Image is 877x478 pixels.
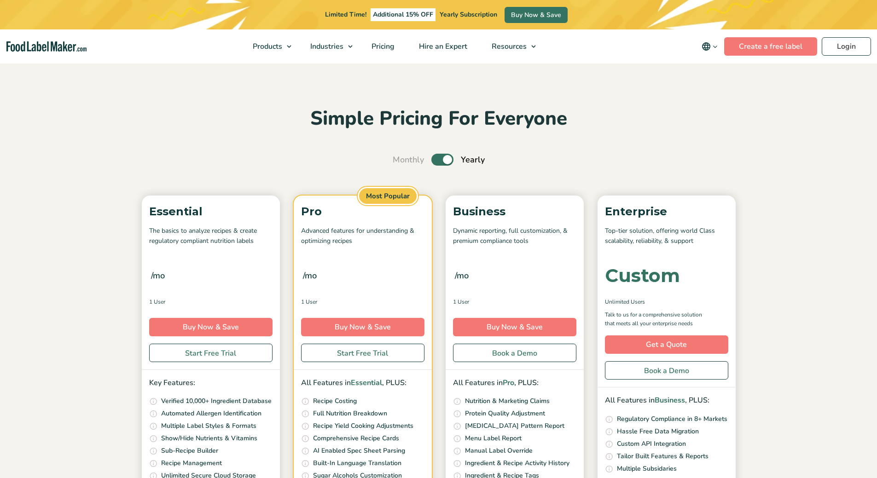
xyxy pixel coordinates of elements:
p: Recipe Costing [313,396,357,406]
p: Built-In Language Translation [313,458,401,468]
span: 1 User [301,298,317,306]
span: Pricing [369,41,395,52]
a: Resources [480,29,540,63]
p: Automated Allergen Identification [161,409,261,419]
p: Dynamic reporting, full customization, & premium compliance tools [453,226,576,247]
a: Buy Now & Save [505,7,568,23]
p: Key Features: [149,377,273,389]
div: Custom [605,266,680,285]
span: Hire an Expert [416,41,468,52]
span: /mo [151,269,165,282]
a: Industries [298,29,357,63]
a: Login [822,37,871,56]
p: Tailor Built Features & Reports [617,451,709,461]
p: All Features in , PLUS: [605,395,728,407]
p: Top-tier solution, offering world Class scalability, reliability, & support [605,226,728,247]
span: Business [655,395,685,405]
p: Menu Label Report [465,433,522,443]
p: Regulatory Compliance in 8+ Markets [617,414,727,424]
a: Start Free Trial [301,344,424,362]
a: Book a Demo [453,344,576,362]
p: All Features in , PLUS: [453,377,576,389]
p: Ingredient & Recipe Activity History [465,458,569,468]
a: Book a Demo [605,361,728,380]
a: Products [241,29,296,63]
span: 1 User [149,298,165,306]
span: Limited Time! [325,10,366,19]
span: 1 User [453,298,469,306]
p: Pro [301,203,424,220]
p: Business [453,203,576,220]
p: Advanced features for understanding & optimizing recipes [301,226,424,247]
p: Full Nutrition Breakdown [313,409,387,419]
span: Unlimited Users [605,298,645,306]
p: [MEDICAL_DATA] Pattern Report [465,421,564,431]
span: Pro [503,378,514,388]
span: Additional 15% OFF [371,8,436,21]
h2: Simple Pricing For Everyone [137,106,740,132]
a: Buy Now & Save [453,318,576,336]
a: Buy Now & Save [149,318,273,336]
p: Recipe Management [161,458,222,468]
p: All Features in , PLUS: [301,377,424,389]
p: Show/Hide Nutrients & Vitamins [161,433,257,443]
p: Essential [149,203,273,220]
p: Sub-Recipe Builder [161,446,218,456]
span: Essential [351,378,382,388]
span: /mo [303,269,317,282]
a: Buy Now & Save [301,318,424,336]
a: Hire an Expert [407,29,477,63]
span: Products [250,41,283,52]
label: Toggle [431,154,453,166]
p: Verified 10,000+ Ingredient Database [161,396,272,406]
a: Pricing [360,29,405,63]
span: Yearly [461,154,485,166]
a: Start Free Trial [149,344,273,362]
a: Create a free label [724,37,817,56]
p: Enterprise [605,203,728,220]
span: Monthly [393,154,424,166]
p: Protein Quality Adjustment [465,409,545,419]
p: Comprehensive Recipe Cards [313,433,399,443]
p: Multiple Label Styles & Formats [161,421,256,431]
p: Multiple Subsidaries [617,464,677,474]
span: Industries [308,41,344,52]
span: Resources [489,41,528,52]
p: The basics to analyze recipes & create regulatory compliant nutrition labels [149,226,273,247]
p: Recipe Yield Cooking Adjustments [313,421,413,431]
a: Get a Quote [605,335,728,354]
span: Yearly Subscription [440,10,497,19]
span: /mo [455,269,469,282]
p: Custom API Integration [617,439,686,449]
span: Most Popular [358,187,418,206]
p: AI Enabled Spec Sheet Parsing [313,446,405,456]
p: Nutrition & Marketing Claims [465,396,550,406]
p: Hassle Free Data Migration [617,426,699,437]
p: Talk to us for a comprehensive solution that meets all your enterprise needs [605,311,711,328]
p: Manual Label Override [465,446,533,456]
